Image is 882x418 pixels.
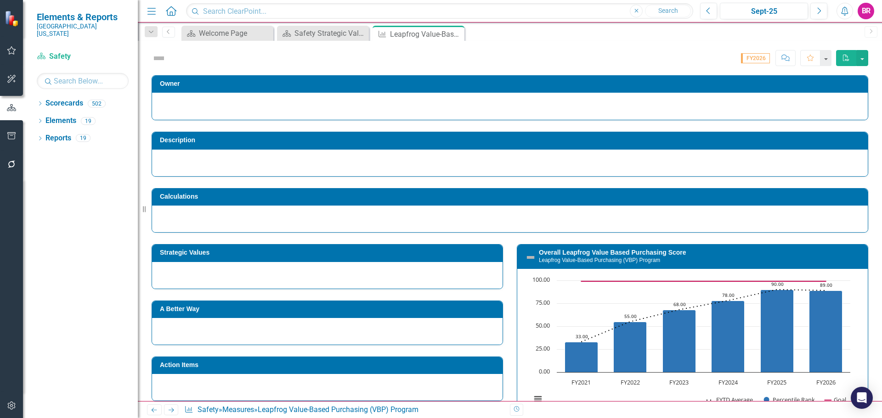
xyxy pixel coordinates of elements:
path: FY2025, 90. Percentile Rank. [761,290,794,372]
div: Welcome Page [199,28,271,39]
a: Reports [45,133,71,144]
a: Safety [198,405,219,414]
text: FY2025 [767,378,786,386]
path: FY2021, 33. Percentile Rank. [565,342,598,372]
div: Sept-25 [723,6,805,17]
svg: Interactive chart [526,276,855,413]
a: Welcome Page [184,28,271,39]
span: Search [658,7,678,14]
a: Safety Strategic Value Dashboard [279,28,367,39]
text: 0.00 [539,367,550,375]
g: Goal, series 3 of 3. Line with 6 data points. [580,279,828,283]
text: 68.00 [673,301,686,307]
div: Leapfrog Value-Based Purchasing (VBP) Program [390,28,462,40]
img: Not Defined [525,252,536,263]
span: Elements & Reports [37,11,129,22]
text: 90.00 [771,281,784,287]
path: FY2026, 89. Percentile Rank. [809,290,842,372]
div: 19 [76,134,90,142]
h3: Owner [160,80,863,87]
path: FY2022, 55. Percentile Rank. [614,322,647,372]
h3: Action Items [160,362,498,368]
button: Search [645,5,691,17]
h3: Description [160,137,863,144]
text: FY2024 [718,378,738,386]
a: Scorecards [45,98,83,109]
a: Safety [37,51,129,62]
text: 33.00 [576,333,588,340]
a: Elements [45,116,76,126]
text: 89.00 [820,282,832,288]
a: Measures [222,405,254,414]
text: FY2023 [669,378,689,386]
div: Open Intercom Messenger [851,387,873,409]
div: 19 [81,117,96,125]
div: » » [184,405,503,415]
path: FY2024, 78. Percentile Rank. [712,301,745,372]
div: 502 [88,100,106,107]
div: Safety Strategic Value Dashboard [294,28,367,39]
div: Leapfrog Value-Based Purchasing (VBP) Program [258,405,418,414]
text: FY2021 [571,378,591,386]
small: Leapfrog Value-Based Purchasing (VBP) Program [539,257,660,263]
text: FY2022 [621,378,640,386]
button: Show Percentile Rank [764,396,815,404]
button: Show FYTD Average [707,396,754,404]
span: FY2026 [741,53,770,63]
img: Not Defined [152,51,166,66]
text: 100.00 [532,275,550,284]
h3: Strategic Values [160,249,498,256]
button: View chart menu, Chart [531,393,544,406]
small: [GEOGRAPHIC_DATA][US_STATE] [37,22,129,38]
button: BR [858,3,874,19]
text: 78.00 [722,292,735,298]
text: 50.00 [536,321,550,329]
div: Chart. Highcharts interactive chart. [526,276,859,413]
input: Search Below... [37,73,129,89]
button: Sept-25 [720,3,808,19]
img: ClearPoint Strategy [5,11,21,27]
text: FY2026 [816,378,836,386]
button: Show Goal [825,396,846,404]
path: FY2023, 68. Percentile Rank. [663,310,696,372]
a: Overall Leapfrog Value Based Purchasing Score [539,249,686,256]
text: 55.00 [624,313,637,319]
g: Percentile Rank, series 2 of 3. Bar series with 6 bars. [565,290,842,372]
h3: A Better Way [160,306,498,312]
text: 25.00 [536,344,550,352]
text: 75.00 [536,298,550,307]
input: Search ClearPoint... [186,3,693,19]
h3: Calculations [160,193,863,200]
